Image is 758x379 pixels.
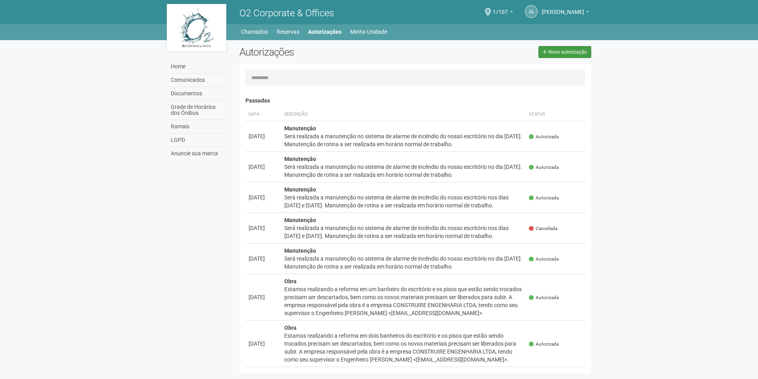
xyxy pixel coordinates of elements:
[169,101,228,120] a: Grade de Horários dos Ônibus
[284,132,523,148] div: Será realizada a manutenção no sistema de alarme de incêndio do nosso escritório no dia [DATE]. M...
[284,186,316,193] strong: Manutenção
[241,26,268,37] a: Chamados
[167,4,226,52] img: logo.jpg
[308,26,341,37] a: Autorizações
[249,255,278,263] div: [DATE]
[169,73,228,87] a: Comunicados
[529,294,559,301] span: Autorizada
[284,255,523,271] div: Será realizada a manutenção no sistema de alarme de incêndio do nosso escritório no dia [DATE]. M...
[284,332,523,364] div: Estamos realizando a reforma em dois banheiros do escritório e os pisos que estão sendo trocados ...
[245,108,281,121] th: Data
[284,193,523,209] div: Será realizada a manutenção no sistema de alarme de incêndio do nosso escritório nos dias [DATE] ...
[548,49,587,55] span: Nova autorização
[249,293,278,301] div: [DATE]
[284,325,297,331] strong: Obra
[239,8,334,19] span: O2 Corporate & Offices
[249,163,278,171] div: [DATE]
[284,125,316,131] strong: Manutenção
[284,285,523,317] div: Estamos realizando a reforma em um banheiro do escritório e os pisos que estão sendo trocados pre...
[284,224,523,240] div: Será realizada a manutenção no sistema de alarme de incêndio do nosso escritório nos dias [DATE] ...
[249,340,278,348] div: [DATE]
[245,98,586,104] h4: Passadas
[284,163,523,179] div: Será realizada a manutenção no sistema de alarme de incêndio do nosso escritório no dia [DATE]. M...
[284,278,297,284] strong: Obra
[525,5,538,18] a: AL
[529,341,559,348] span: Autorizada
[493,10,513,16] a: 1/107
[529,225,557,232] span: Cancelada
[169,87,228,101] a: Documentos
[277,26,299,37] a: Reservas
[249,132,278,140] div: [DATE]
[284,156,316,162] strong: Manutenção
[169,60,228,73] a: Home
[169,133,228,147] a: LGPD
[249,193,278,201] div: [DATE]
[169,147,228,160] a: Anuncie sua marca
[350,26,387,37] a: Minha Unidade
[538,46,591,58] a: Nova autorização
[284,217,316,223] strong: Manutenção
[542,1,584,15] span: ANDRE LUIZ SANTIAGO REIS JUNIOR
[239,46,409,58] h2: Autorizações
[281,108,526,121] th: Descrição
[169,120,228,133] a: Ramais
[529,164,559,171] span: Autorizada
[526,108,585,121] th: Status
[529,133,559,140] span: Autorizada
[249,224,278,232] div: [DATE]
[542,10,589,16] a: [PERSON_NAME]
[529,195,559,201] span: Autorizada
[529,256,559,263] span: Autorizada
[493,1,508,15] span: 1/107
[284,248,316,254] strong: Manutenção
